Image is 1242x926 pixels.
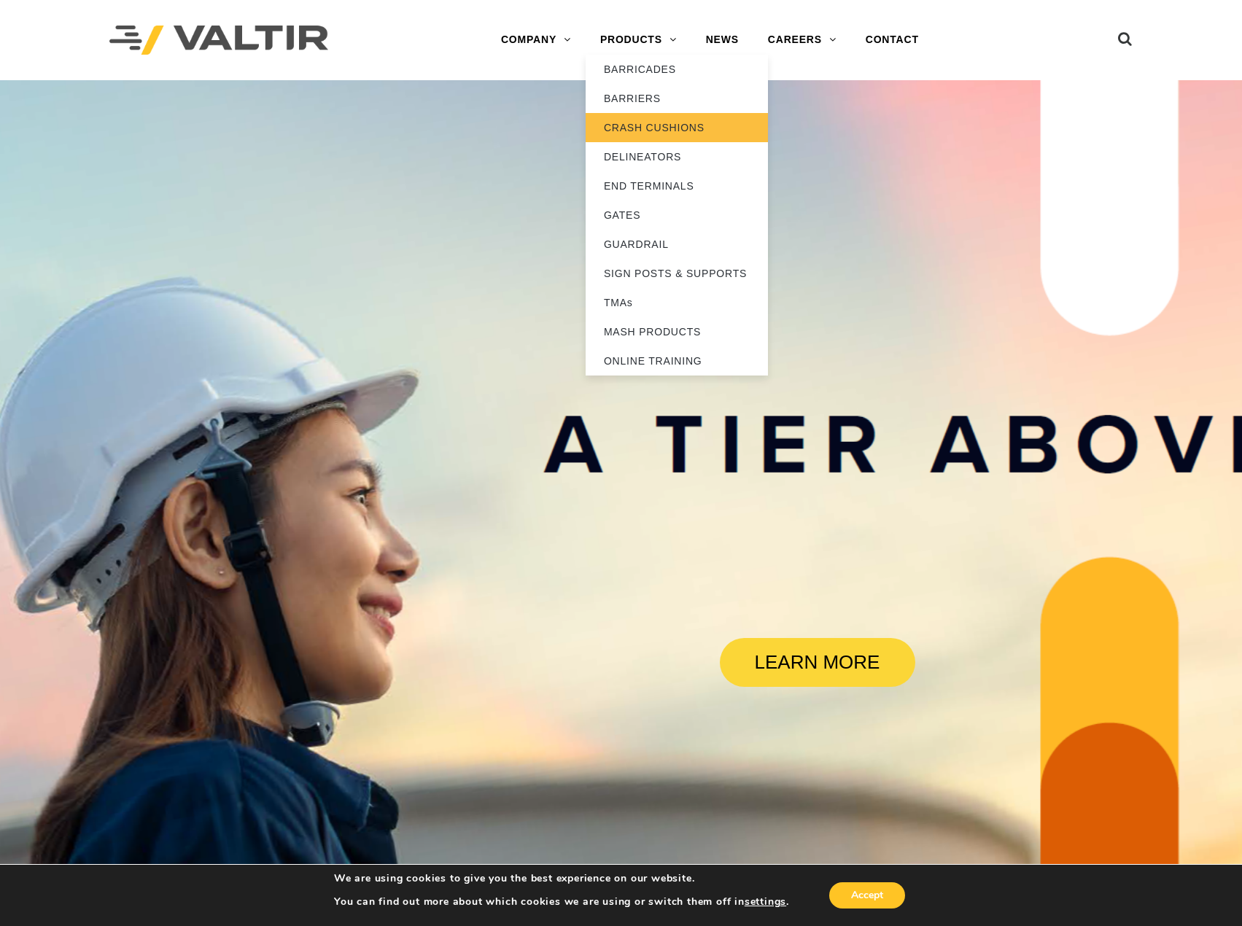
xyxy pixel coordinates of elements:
a: BARRICADES [586,55,768,84]
a: BARRIERS [586,84,768,113]
button: settings [745,895,786,909]
a: SIGN POSTS & SUPPORTS [586,259,768,288]
a: CRASH CUSHIONS [586,113,768,142]
a: ONLINE TRAINING [586,346,768,376]
a: CONTACT [851,26,934,55]
a: MASH PRODUCTS [586,317,768,346]
img: Valtir [109,26,328,55]
a: END TERMINALS [586,171,768,201]
p: We are using cookies to give you the best experience on our website. [334,872,789,885]
p: You can find out more about which cookies we are using or switch them off in . [334,895,789,909]
a: GUARDRAIL [586,230,768,259]
a: GATES [586,201,768,230]
button: Accept [829,882,905,909]
a: COMPANY [486,26,586,55]
a: NEWS [691,26,753,55]
a: PRODUCTS [586,26,691,55]
a: TMAs [586,288,768,317]
a: DELINEATORS [586,142,768,171]
a: CAREERS [753,26,851,55]
a: LEARN MORE [720,638,915,687]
